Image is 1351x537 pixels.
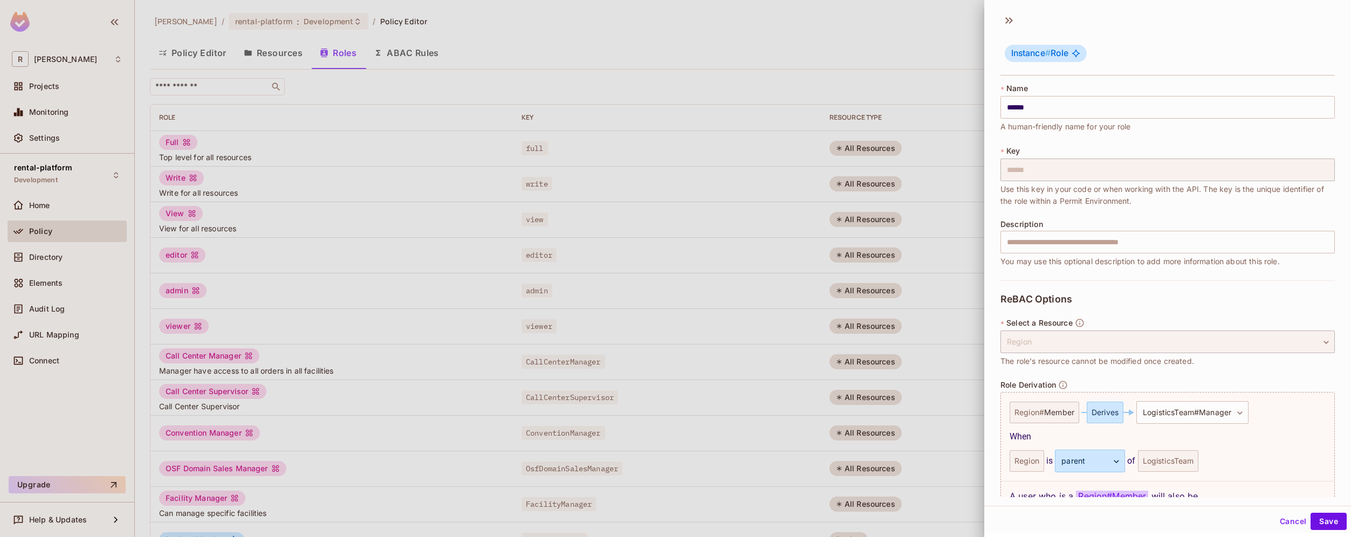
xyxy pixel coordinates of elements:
[1011,48,1051,58] span: Instance
[1076,491,1148,501] span: Region # Member
[1000,256,1280,267] span: You may use this optional description to add more information about this role.
[1311,513,1347,530] button: Save
[1001,481,1334,534] div: A user who is a will also be a when a instance is the of a instance.
[1010,450,1044,472] div: Region
[1143,404,1231,421] span: LogisticsTeam #
[1055,450,1125,472] div: parent
[1275,513,1311,530] button: Cancel
[1044,408,1074,417] span: Member
[1010,402,1079,423] div: Region #
[1010,430,1326,443] div: When
[1000,331,1335,353] div: Region
[1006,319,1073,327] span: Select a Resource
[1010,450,1326,472] div: is of
[1087,402,1123,423] div: Derives
[1138,450,1199,472] div: LogisticsTeam
[1000,381,1056,389] span: Role Derivation
[1000,294,1072,305] span: ReBAC Options
[1011,48,1068,59] span: Role
[1000,121,1130,133] span: A human-friendly name for your role
[1000,183,1335,207] span: Use this key in your code or when working with the API. The key is the unique identifier of the r...
[1045,48,1051,58] span: #
[1000,220,1043,229] span: Description
[1006,147,1020,155] span: Key
[1199,408,1231,417] span: Manager
[1000,355,1194,367] span: The role's resource cannot be modified once created.
[1006,84,1028,93] span: Name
